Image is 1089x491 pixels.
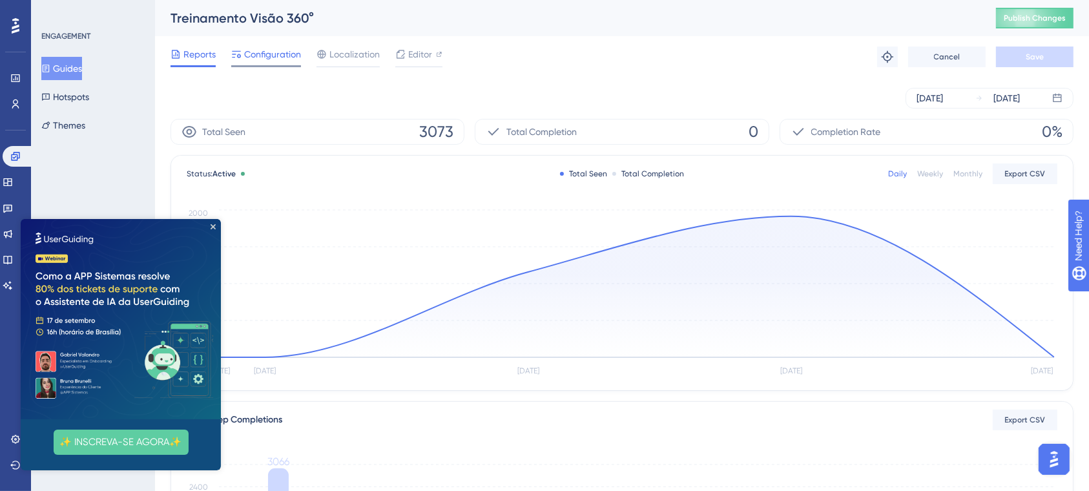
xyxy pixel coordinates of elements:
div: Close Preview [190,5,195,10]
iframe: UserGuiding AI Assistant Launcher [1035,440,1073,479]
span: Configuration [244,47,301,62]
button: Save [996,47,1073,67]
span: Cancel [934,52,960,62]
span: Total Seen [202,124,245,140]
tspan: 2000 [189,209,208,218]
span: 3073 [419,121,453,142]
button: Publish Changes [996,8,1073,28]
div: ENGAGEMENT [41,31,90,41]
span: 0% [1042,121,1063,142]
tspan: [DATE] [1032,367,1053,376]
button: Cancel [908,47,986,67]
tspan: [DATE] [517,367,539,376]
div: Total Step Completions [187,412,282,428]
span: Export CSV [1005,169,1046,179]
span: Editor [408,47,432,62]
div: [DATE] [917,90,943,106]
span: Status: [187,169,236,179]
button: Export CSV [993,163,1057,184]
button: Themes [41,114,85,137]
div: Daily [888,169,907,179]
span: Total Completion [506,124,577,140]
div: Treinamento Visão 360° [171,9,964,27]
button: Export CSV [993,410,1057,430]
div: [DATE] [993,90,1020,106]
div: Total Completion [612,169,684,179]
button: Guides [41,57,82,80]
button: ✨ INSCREVA-SE AGORA✨ [33,211,168,236]
span: Completion Rate [811,124,881,140]
span: 0 [749,121,758,142]
tspan: 3066 [267,455,289,468]
span: Reports [183,47,216,62]
span: Publish Changes [1004,13,1066,23]
div: Total Seen [560,169,607,179]
button: Hotspots [41,85,89,109]
tspan: [DATE] [254,367,276,376]
span: Need Help? [30,3,81,19]
span: Active [213,169,236,178]
div: Weekly [917,169,943,179]
div: Monthly [953,169,982,179]
span: Localization [329,47,380,62]
tspan: [DATE] [780,367,802,376]
span: Save [1026,52,1044,62]
span: Export CSV [1005,415,1046,425]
